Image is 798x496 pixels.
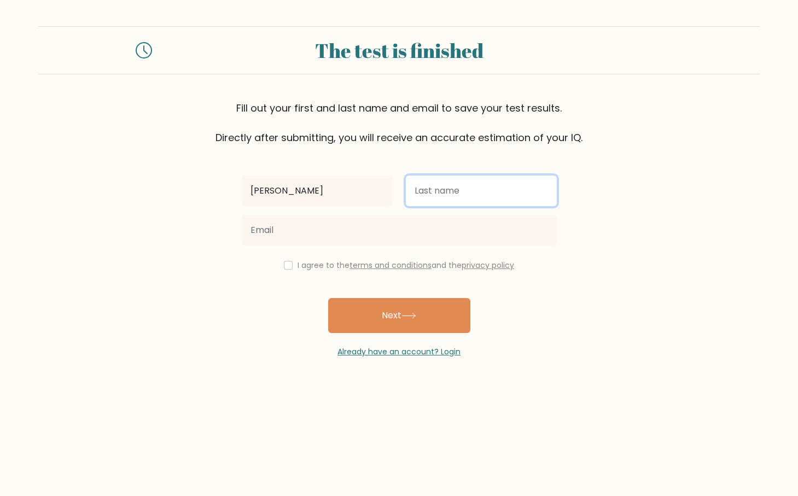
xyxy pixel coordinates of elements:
input: Email [242,215,557,246]
input: Last name [406,176,557,206]
a: terms and conditions [350,260,432,271]
button: Next [328,298,470,333]
div: The test is finished [165,36,633,65]
a: privacy policy [462,260,514,271]
input: First name [242,176,393,206]
div: Fill out your first and last name and email to save your test results. Directly after submitting,... [38,101,760,145]
label: I agree to the and the [298,260,514,271]
a: Already have an account? Login [337,346,461,357]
